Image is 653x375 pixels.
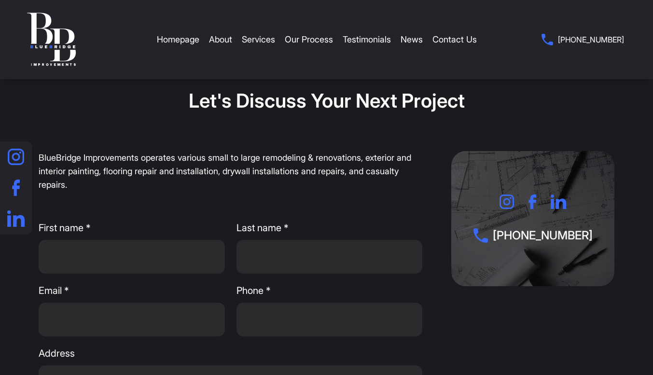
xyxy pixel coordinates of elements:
[39,240,225,274] input: First name *
[39,89,614,151] h2: Let's Discuss Your Next Project
[39,151,422,192] div: BlueBridge Improvements operates various small to large remodeling & renovations, exterior and in...
[39,221,225,235] span: First name *
[285,25,333,54] a: Our Process
[236,283,423,298] span: Phone *
[39,283,225,298] span: Email *
[242,25,275,54] a: Services
[157,25,199,54] a: Homepage
[39,346,422,361] span: Address
[542,33,624,46] a: [PHONE_NUMBER]
[343,25,391,54] a: Testimonials
[236,221,423,235] span: Last name *
[558,33,624,46] span: [PHONE_NUMBER]
[401,25,423,54] a: News
[39,303,225,336] input: Email *
[432,25,477,54] a: Contact Us
[236,240,423,274] input: Last name *
[473,228,593,243] a: [PHONE_NUMBER]
[236,303,423,336] input: Phone *
[209,25,232,54] a: About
